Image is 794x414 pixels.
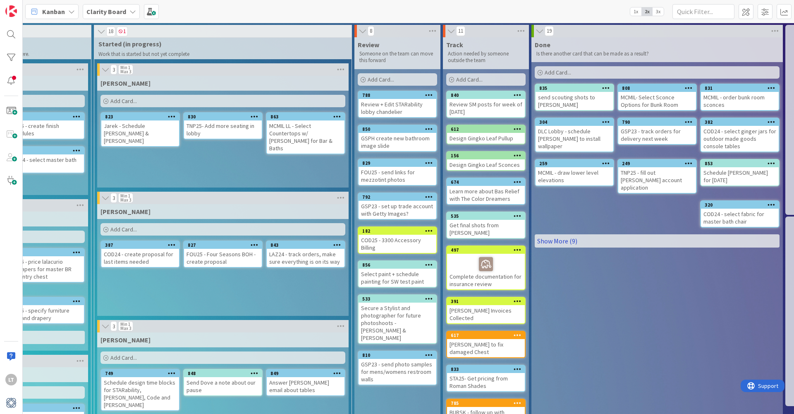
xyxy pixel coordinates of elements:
[5,5,17,17] img: Visit kanbanzone.com
[618,160,696,193] div: 249TNP25 - fill out [PERSON_NAME] account application
[701,209,779,227] div: COD24 - select fabric for master bath chair
[447,152,525,159] div: 156
[447,366,525,391] div: 833STA25- Get pricing from Roman Shades
[184,377,262,395] div: Send Dove a note about our pause
[701,160,779,167] div: 853
[270,114,344,120] div: 863
[701,84,779,110] div: 831MCMIL - order bunk room sconces
[105,114,179,120] div: 823
[101,241,179,267] div: 387COD24 - create proposal for last items needed
[6,113,84,120] div: 222
[456,26,465,36] span: 11
[184,370,262,395] div: 848Send Dove a note about our pause
[618,84,696,92] div: 808
[10,405,84,411] div: 832
[536,84,613,110] div: 835send scouting shots to [PERSON_NAME]
[10,114,84,120] div: 222
[359,201,436,219] div: GSP23 - set up trade account with Getty Images?
[110,354,137,361] span: Add Card...
[451,179,525,185] div: 674
[701,84,779,92] div: 831
[184,113,262,120] div: 830
[451,298,525,304] div: 391
[359,159,436,185] div: 829FOU25 - send links for mezzotint photos
[359,351,436,359] div: 810
[105,371,179,376] div: 749
[446,41,463,49] span: Track
[6,298,84,323] div: 252C4S25 - specify furniture rugs and drapery
[447,125,525,133] div: 612
[368,26,374,36] span: 8
[545,69,571,76] span: Add Card...
[267,241,344,249] div: 843
[101,241,179,249] div: 387
[267,113,344,154] div: 863MCMIL LL - Select Countertops w/ [PERSON_NAME] for Bar & Baths
[456,76,483,83] span: Add Card...
[86,7,126,16] b: Clarity Board
[536,118,613,126] div: 304
[362,228,436,234] div: 182
[359,261,436,287] div: 856Select paint + schedule painting for SW test paint
[447,178,525,204] div: 674Learn more about Bas Relief with The Color Dreamers
[362,126,436,132] div: 850
[359,227,436,253] div: 182COD25 - 3300 Accessory Billing
[447,212,525,220] div: 535
[359,133,436,151] div: GSPH create new bathroom image slide
[447,220,525,238] div: Get final shots from [PERSON_NAME]
[120,70,131,74] div: Max 3
[270,371,344,376] div: 849
[184,120,262,139] div: TNP25- Add more seating in lobby
[359,193,436,201] div: 792
[184,249,262,267] div: FOU25 - Four Seasons BOH - create proposal
[447,186,525,204] div: Learn more about Bas Relief with The Color Dreamers
[6,113,84,139] div: 222STR25 - create finish schedules
[359,91,436,99] div: 788
[6,154,84,173] div: COD24 - select master bath rug
[641,7,653,16] span: 2x
[184,241,262,267] div: 827FOU25 - Four Seasons BOH - create proposal
[447,178,525,186] div: 674
[6,298,84,305] div: 252
[447,298,525,305] div: 391
[267,249,344,267] div: LAZ24 - track orders, make sure everything is on its way
[447,332,525,339] div: 617
[6,249,84,282] div: 812C4S25 - price lalacurio wallpapers for master BR and entry chest
[17,1,38,11] span: Support
[451,153,525,159] div: 156
[705,202,779,208] div: 320
[618,126,696,144] div: GSP23 - track orders for delivery next week
[117,26,128,36] span: 1
[120,322,130,326] div: Min 1
[101,249,179,267] div: COD24 - create proposal for last items needed
[359,51,435,64] p: Someone on the team can move this forward
[110,321,117,331] span: 3
[618,92,696,110] div: MCMIL- Select Sconce Options for Bunk Room
[672,4,734,19] input: Quick Filter...
[5,397,17,409] img: avatar
[10,298,84,304] div: 252
[539,119,613,125] div: 304
[359,235,436,253] div: COD25 - 3300 Accessory Billing
[536,167,613,185] div: MCMIL - draw lower level elevations
[545,26,554,36] span: 19
[536,160,613,185] div: 259MCMIL - draw lower level elevations
[110,65,117,75] span: 3
[359,125,436,151] div: 850GSPH create new bathroom image slide
[536,126,613,152] div: DLC Lobby - schedule [PERSON_NAME] to install wallpaper
[451,126,525,132] div: 612
[359,303,436,343] div: Secure a Stylist and photographer for future photoshoots - [PERSON_NAME] & [PERSON_NAME]
[630,7,641,16] span: 1x
[362,296,436,302] div: 533
[362,160,436,166] div: 829
[98,40,341,48] span: Started (in progress)
[536,51,778,57] p: Is there another card that can be made as a result?
[101,113,179,120] div: 823
[362,352,436,358] div: 810
[105,242,179,248] div: 387
[359,125,436,133] div: 850
[536,84,613,92] div: 835
[359,295,436,303] div: 533
[618,118,696,126] div: 790
[447,246,525,289] div: 497Complete documentation for insurance review
[447,133,525,144] div: Design Gingko Leaf Pullup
